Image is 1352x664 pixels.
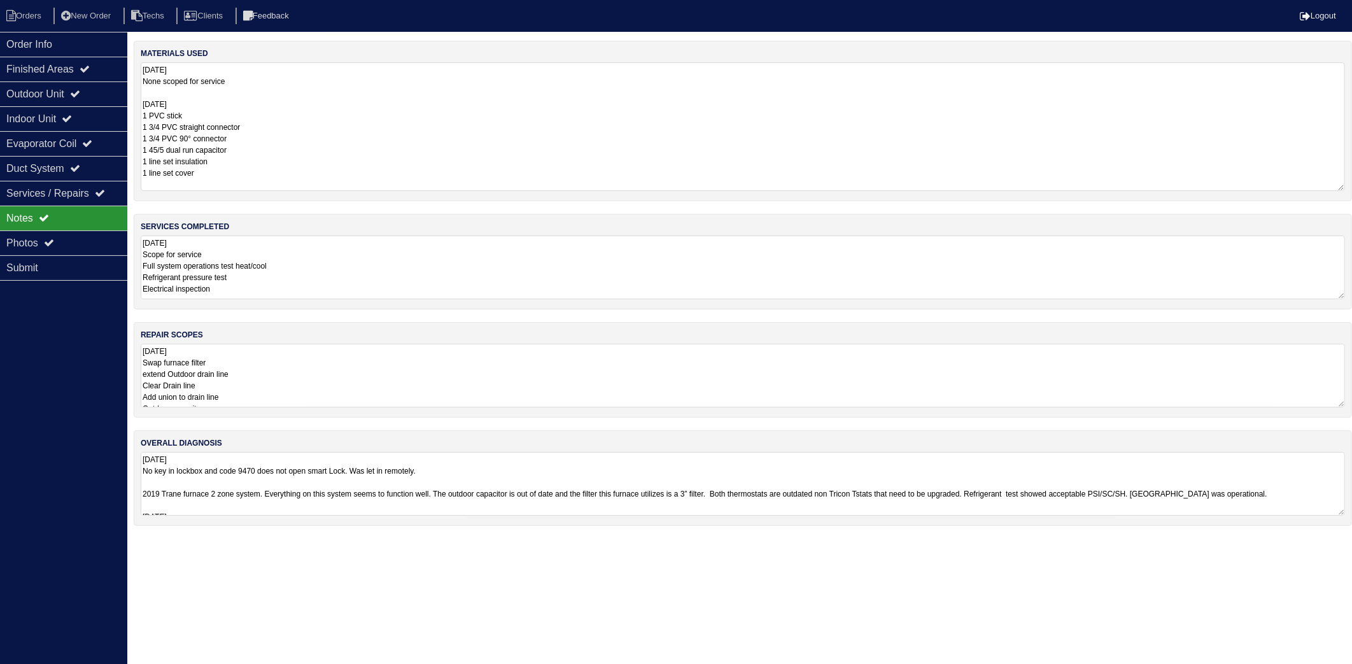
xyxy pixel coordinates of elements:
[123,8,174,25] li: Techs
[176,11,233,20] a: Clients
[176,8,233,25] li: Clients
[141,236,1345,299] textarea: [DATE] Scope for service Full system operations test heat/cool Refrigerant pressure test Electric...
[141,452,1345,516] textarea: [DATE] No key in lockbox and code 9470 does not open smart Lock. Was let in remotely. 2019 Trane ...
[141,437,222,449] label: overall diagnosis
[53,11,121,20] a: New Order
[1300,11,1336,20] a: Logout
[141,221,229,232] label: services completed
[141,344,1345,407] textarea: [DATE] Swap furnace filter extend Outdoor drain line Clear Drain line Add union to drain line Out...
[123,11,174,20] a: Techs
[141,329,203,341] label: repair scopes
[236,8,299,25] li: Feedback
[141,48,208,59] label: materials used
[141,62,1345,191] textarea: [DATE] None scoped for service [DATE] 1 PVC stick 1 3/4 PVC straight connector 1 3/4 PVC 90° conn...
[53,8,121,25] li: New Order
